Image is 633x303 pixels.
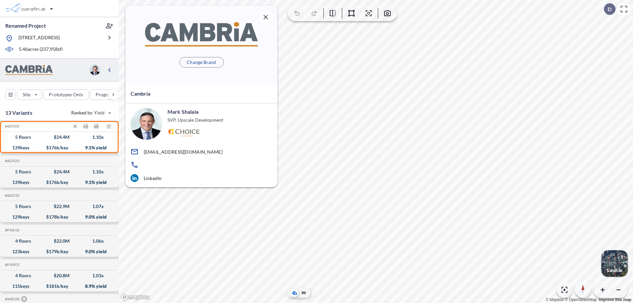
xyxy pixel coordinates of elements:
h5: Click to copy the code [4,296,27,302]
p: SVP, Upscale Development [167,117,223,123]
h5: Click to copy the code [4,193,19,198]
p: 13 Variants [5,109,32,117]
a: OpenStreetMap [565,297,597,302]
button: Site [17,89,42,100]
button: Switcher ImageSatellite [601,250,628,277]
h5: Click to copy the code [4,124,19,129]
a: LinkedIn [131,174,272,182]
p: Change Brand [187,59,216,66]
a: Mapbox [546,297,564,302]
p: Program [96,91,114,98]
img: user logo [90,65,100,75]
button: Change Brand [179,57,224,68]
a: [EMAIL_ADDRESS][DOMAIN_NAME] [131,148,272,156]
img: Logo [167,129,200,137]
p: Site [23,91,30,98]
h5: Click to copy the code [4,159,19,163]
img: user logo [131,108,162,140]
button: Ranked by Yield [66,107,115,118]
p: 5.46 acres ( 237,958 sf) [19,46,63,53]
p: D [608,6,612,12]
button: Program [90,89,126,100]
p: Prototypes Only [49,91,83,98]
button: Prototypes Only [43,89,89,100]
img: BrandImage [5,65,53,75]
p: [STREET_ADDRESS] [18,34,60,43]
h5: Click to copy the code [4,228,19,232]
img: Switcher Image [601,250,628,277]
span: Yield [94,109,105,116]
h5: Click to copy the code [4,262,19,267]
a: Mapbox homepage [121,293,150,301]
img: BrandImage [145,22,258,46]
button: Aerial View [290,289,298,297]
p: [EMAIL_ADDRESS][DOMAIN_NAME] [144,149,223,155]
a: Improve this map [599,297,631,302]
p: Cambria [131,90,150,98]
p: Mark Shalala [167,108,198,115]
p: LinkedIn [144,175,162,181]
p: Renamed Project [5,22,46,29]
p: Satellite [607,268,622,273]
button: Site Plan [300,289,308,297]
